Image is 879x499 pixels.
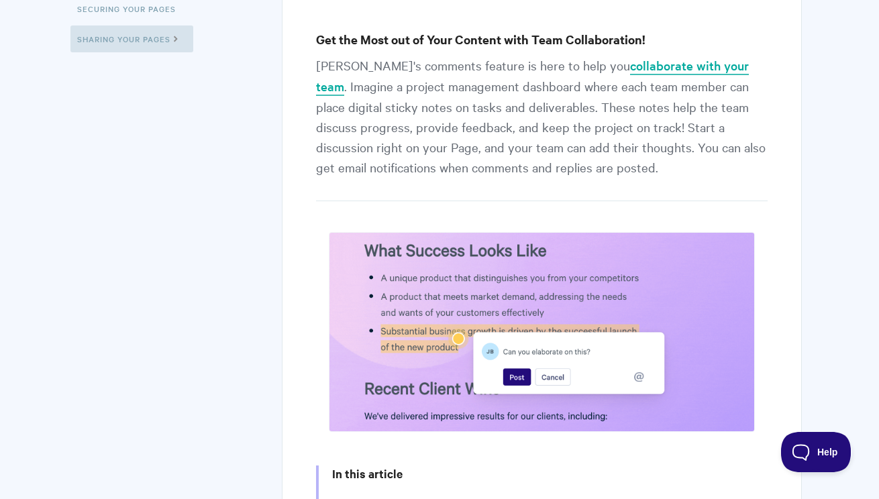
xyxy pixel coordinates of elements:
[316,55,768,201] p: [PERSON_NAME]'s comments feature is here to help you . Imagine a project management dashboard whe...
[332,465,403,482] strong: In this article
[781,432,852,472] iframe: Toggle Customer Support
[70,25,193,52] a: Sharing Your Pages
[316,30,768,49] h3: Get the Most out of Your Content with Team Collaboration!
